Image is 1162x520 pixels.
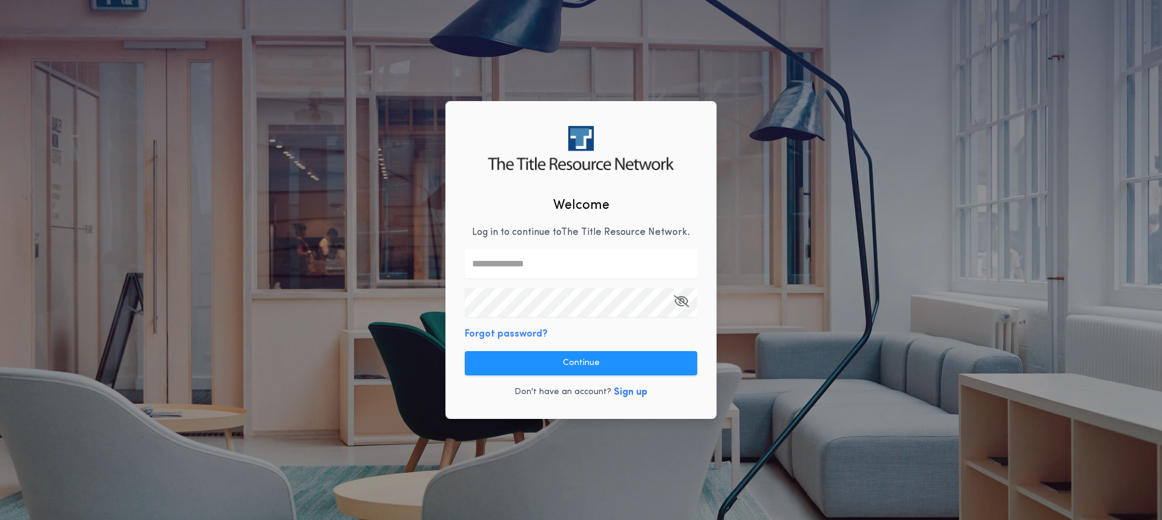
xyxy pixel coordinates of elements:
button: Continue [465,351,697,375]
img: logo [488,126,674,170]
p: Log in to continue to The Title Resource Network . [472,225,690,240]
button: Forgot password? [465,327,548,341]
button: Sign up [614,385,648,400]
h2: Welcome [553,196,609,216]
p: Don't have an account? [514,386,611,398]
